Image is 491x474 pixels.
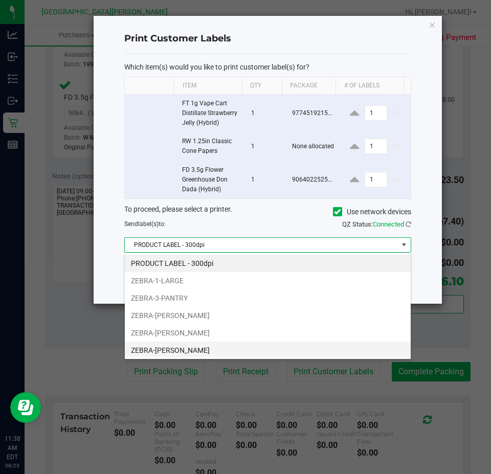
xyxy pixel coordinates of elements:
[138,220,159,228] span: label(s)
[286,132,341,161] td: None allocated
[125,342,411,359] li: ZEBRA-[PERSON_NAME]
[176,95,245,133] td: FT 1g Vape Cart Distillate Strawberry Jelly (Hybrid)
[286,95,341,133] td: 9774519215355372
[286,161,341,199] td: 9064022525873649
[124,32,411,46] h4: Print Customer Labels
[125,307,411,324] li: ZEBRA-[PERSON_NAME]
[125,324,411,342] li: ZEBRA-[PERSON_NAME]
[245,161,286,199] td: 1
[336,77,404,95] th: # of labels
[242,77,282,95] th: Qty
[117,204,419,219] div: To proceed, please select a printer.
[174,77,242,95] th: Item
[125,238,398,252] span: PRODUCT LABEL - 300dpi
[176,132,245,161] td: RW 1.25in Classic Cone Papers
[124,62,411,72] p: Which item(s) would you like to print customer label(s) for?
[245,132,286,161] td: 1
[125,255,411,272] li: PRODUCT LABEL - 300dpi
[342,220,411,228] span: QZ Status:
[176,161,245,199] td: FD 3.5g Flower Greenhouse Don Dada (Hybrid)
[245,95,286,133] td: 1
[10,392,41,423] iframe: Resource center
[282,77,336,95] th: Package
[125,272,411,289] li: ZEBRA-1-LARGE
[124,220,166,228] span: Send to:
[125,289,411,307] li: ZEBRA-3-PANTRY
[333,207,411,217] label: Use network devices
[373,220,404,228] span: Connected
